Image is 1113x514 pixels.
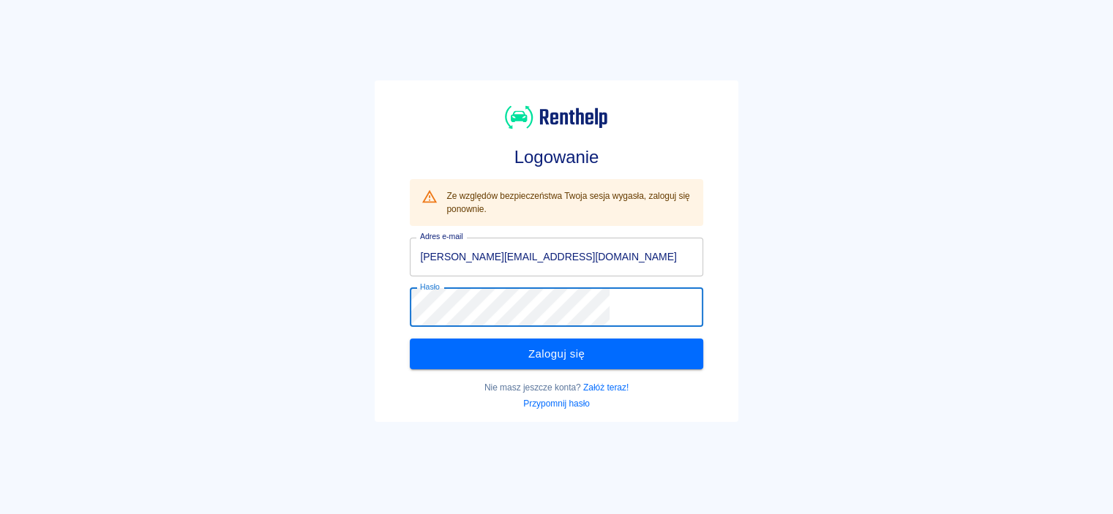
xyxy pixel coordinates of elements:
[420,231,462,242] label: Adres e-mail
[446,184,691,222] div: Ze względów bezpieczeństwa Twoja sesja wygasła, zaloguj się ponownie.
[410,147,702,167] h3: Logowanie
[410,339,702,369] button: Zaloguj się
[410,381,702,394] p: Nie masz jeszcze konta?
[523,398,590,409] a: Przypomnij hasło
[583,382,629,393] a: Załóż teraz!
[505,104,607,131] img: Renthelp logo
[420,281,440,292] label: Hasło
